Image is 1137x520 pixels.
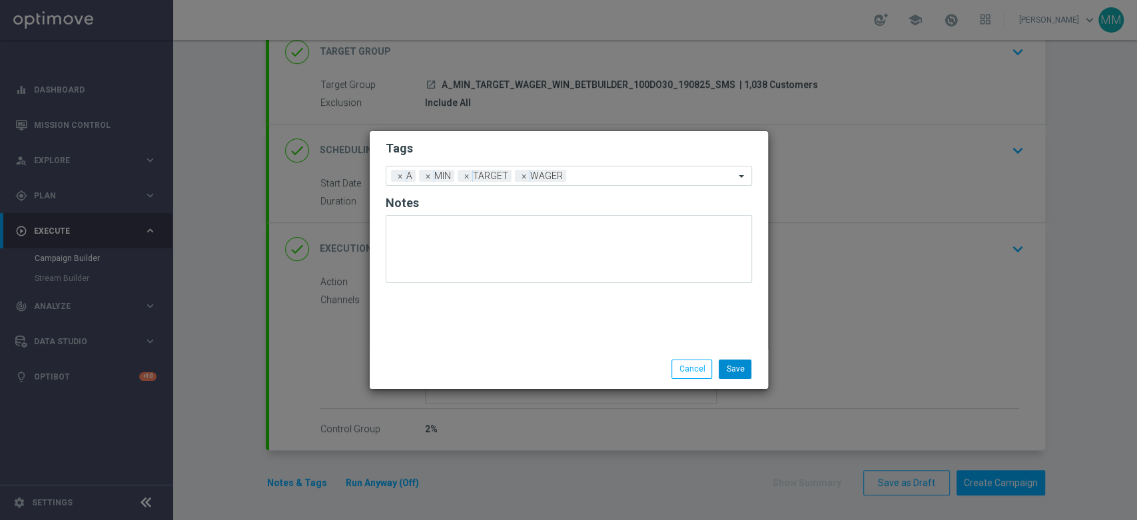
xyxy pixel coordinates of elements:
[518,170,530,182] span: ×
[386,195,752,211] h2: Notes
[719,360,751,378] button: Save
[386,166,752,186] ng-select: A, MIN, TARGET, WAGER
[470,170,512,182] span: TARGET
[394,170,406,182] span: ×
[403,170,416,182] span: A
[431,170,454,182] span: MIN
[671,360,712,378] button: Cancel
[527,170,566,182] span: WAGER
[422,170,434,182] span: ×
[386,140,752,156] h2: Tags
[461,170,473,182] span: ×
